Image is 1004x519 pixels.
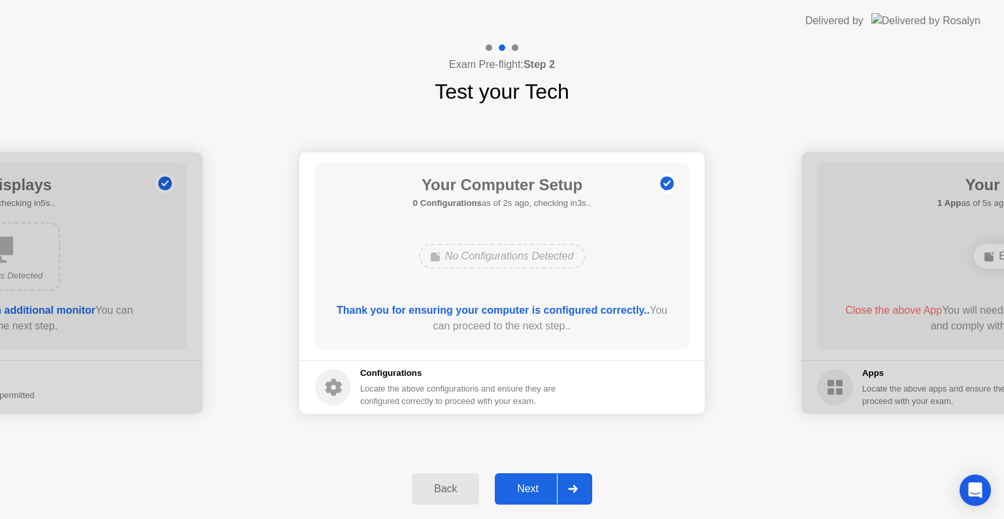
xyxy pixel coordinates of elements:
button: Back [412,473,479,505]
div: Locate the above configurations and ensure they are configured correctly to proceed with your exam. [360,382,558,407]
button: Next [495,473,592,505]
div: Back [416,483,475,495]
div: Open Intercom Messenger [960,475,991,506]
h5: as of 2s ago, checking in3s.. [413,197,592,210]
img: Delivered by Rosalyn [871,13,980,28]
div: You can proceed to the next step.. [334,303,671,334]
b: Thank you for ensuring your computer is configured correctly.. [337,305,650,316]
div: Delivered by [805,13,863,29]
b: 0 Configurations [413,198,482,208]
h5: Configurations [360,367,558,380]
div: Next [499,483,557,495]
div: No Configurations Detected [419,244,586,269]
h1: Your Computer Setup [413,173,592,197]
b: Step 2 [524,59,555,70]
h1: Test your Tech [435,76,569,107]
h4: Exam Pre-flight: [449,57,555,73]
